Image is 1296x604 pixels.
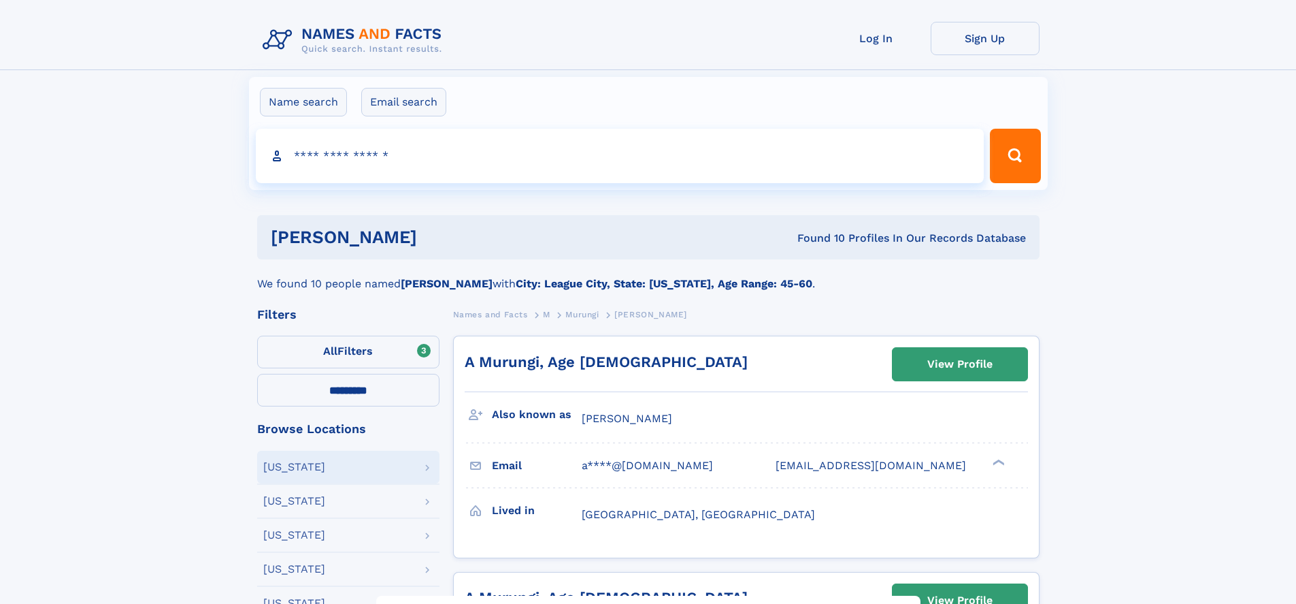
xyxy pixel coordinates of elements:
[607,231,1026,246] div: Found 10 Profiles In Our Records Database
[263,462,325,473] div: [US_STATE]
[582,412,672,425] span: [PERSON_NAME]
[516,277,812,290] b: City: League City, State: [US_STATE], Age Range: 45-60
[257,22,453,59] img: Logo Names and Facts
[361,88,446,116] label: Email search
[257,423,439,435] div: Browse Locations
[614,310,687,319] span: [PERSON_NAME]
[257,259,1040,292] div: We found 10 people named with .
[990,129,1040,183] button: Search Button
[256,129,984,183] input: search input
[453,306,528,323] a: Names and Facts
[565,306,599,323] a: Murungi
[776,459,966,472] span: [EMAIL_ADDRESS][DOMAIN_NAME]
[323,345,337,357] span: All
[257,336,439,368] label: Filters
[263,496,325,507] div: [US_STATE]
[257,308,439,321] div: Filters
[543,310,550,319] span: M
[465,353,748,370] a: A Murungi, Age [DEMOGRAPHIC_DATA]
[931,22,1040,55] a: Sign Up
[271,229,608,246] h1: [PERSON_NAME]
[927,349,993,380] div: View Profile
[582,508,815,521] span: [GEOGRAPHIC_DATA], [GEOGRAPHIC_DATA]
[822,22,931,55] a: Log In
[260,88,347,116] label: Name search
[401,277,493,290] b: [PERSON_NAME]
[492,454,582,477] h3: Email
[492,403,582,426] h3: Also known as
[492,499,582,522] h3: Lived in
[263,564,325,575] div: [US_STATE]
[893,348,1027,381] a: View Profile
[989,458,1006,467] div: ❯
[543,306,550,323] a: M
[263,530,325,541] div: [US_STATE]
[565,310,599,319] span: Murungi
